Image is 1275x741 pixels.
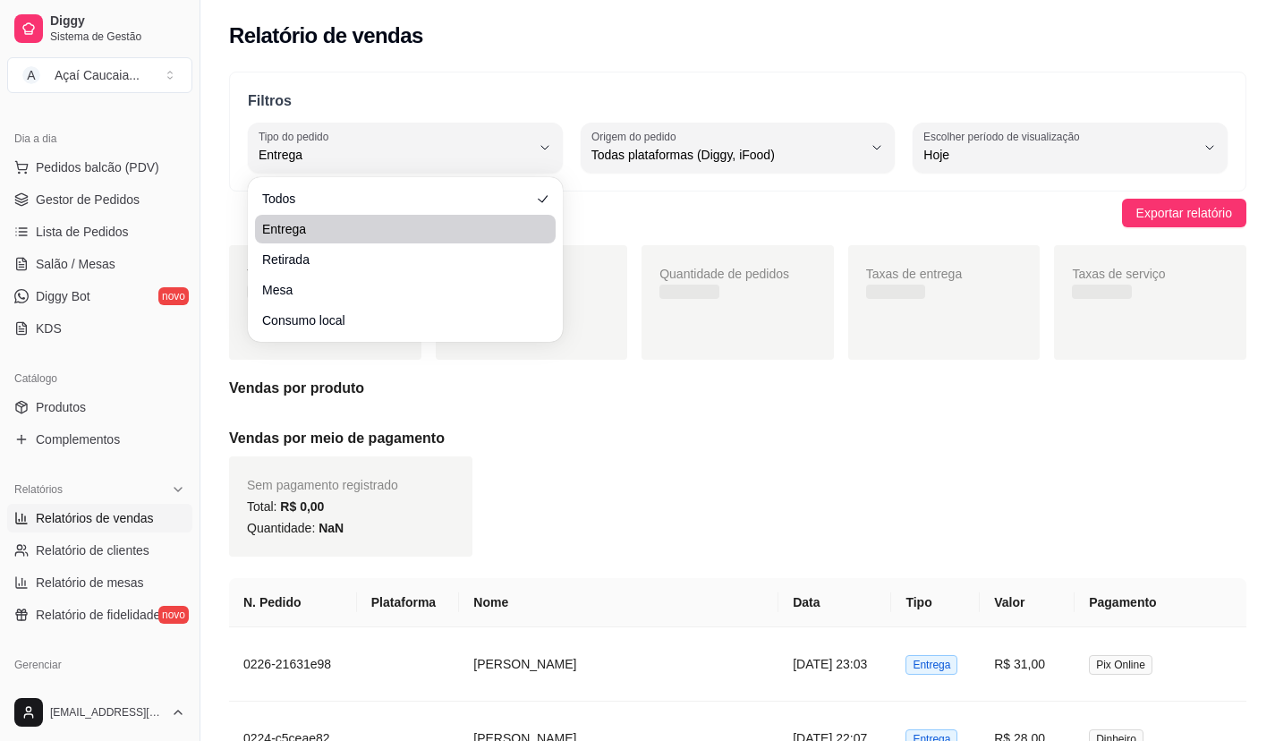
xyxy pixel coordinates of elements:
span: Relatório de fidelidade [36,606,160,624]
td: [DATE] 23:03 [778,627,891,702]
span: Mesa [262,281,531,299]
span: Sem pagamento registrado [247,478,398,492]
span: Salão / Mesas [36,255,115,273]
td: R$ 31,00 [980,627,1075,702]
span: Produtos [36,398,86,416]
img: diggy [371,642,416,686]
div: Açaí Caucaia ... [55,66,140,84]
span: Hoje [923,146,1195,164]
span: Entrega [262,220,531,238]
div: Dia a dia [7,124,192,153]
span: Lista de Pedidos [36,223,129,241]
h5: Vendas por meio de pagamento [229,428,1246,449]
span: Relatório de mesas [36,574,144,592]
h5: Vendas por produto [229,378,1246,399]
label: Origem do pedido [591,129,682,144]
th: Tipo [891,578,980,627]
span: Retirada [262,251,531,268]
span: Sistema de Gestão [50,30,185,44]
label: Tipo do pedido [259,129,335,144]
p: Filtros [248,90,1228,112]
label: Escolher período de visualização [923,129,1085,144]
span: KDS [36,319,62,337]
th: N. Pedido [229,578,357,627]
button: Select a team [7,57,192,93]
th: Valor [980,578,1075,627]
td: [PERSON_NAME] [459,627,778,702]
span: Gestor de Pedidos [36,191,140,209]
span: Total: [247,499,324,514]
span: Relatórios de vendas [36,509,154,527]
span: [EMAIL_ADDRESS][DOMAIN_NAME] [50,705,164,720]
div: Catálogo [7,364,192,393]
span: Todos [262,190,531,208]
span: Diggy [50,13,185,30]
span: NaN [319,521,344,535]
span: A [22,66,40,84]
span: Quantidade: [247,521,344,535]
span: Total vendido [247,267,321,281]
span: Entrega [259,146,531,164]
span: Entrega [905,655,957,675]
span: Pix Online [1089,655,1152,675]
span: Relatórios [14,482,63,497]
span: Quantidade de pedidos [659,267,789,281]
span: Diggy Bot [36,287,90,305]
span: Pedidos balcão (PDV) [36,158,159,176]
th: Nome [459,578,778,627]
span: R$ 0,00 [280,499,324,514]
th: Pagamento [1075,578,1246,627]
span: Exportar relatório [1136,203,1232,223]
span: Complementos [36,430,120,448]
span: Consumo local [262,311,531,329]
td: 0226-21631e98 [229,627,357,702]
th: Plataforma [357,578,460,627]
span: Taxas de entrega [866,267,962,281]
span: Todas plataformas (Diggy, iFood) [591,146,863,164]
span: Relatório de clientes [36,541,149,559]
div: Gerenciar [7,651,192,679]
h2: Relatório de vendas [229,21,423,50]
span: Taxas de serviço [1072,267,1165,281]
th: Data [778,578,891,627]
